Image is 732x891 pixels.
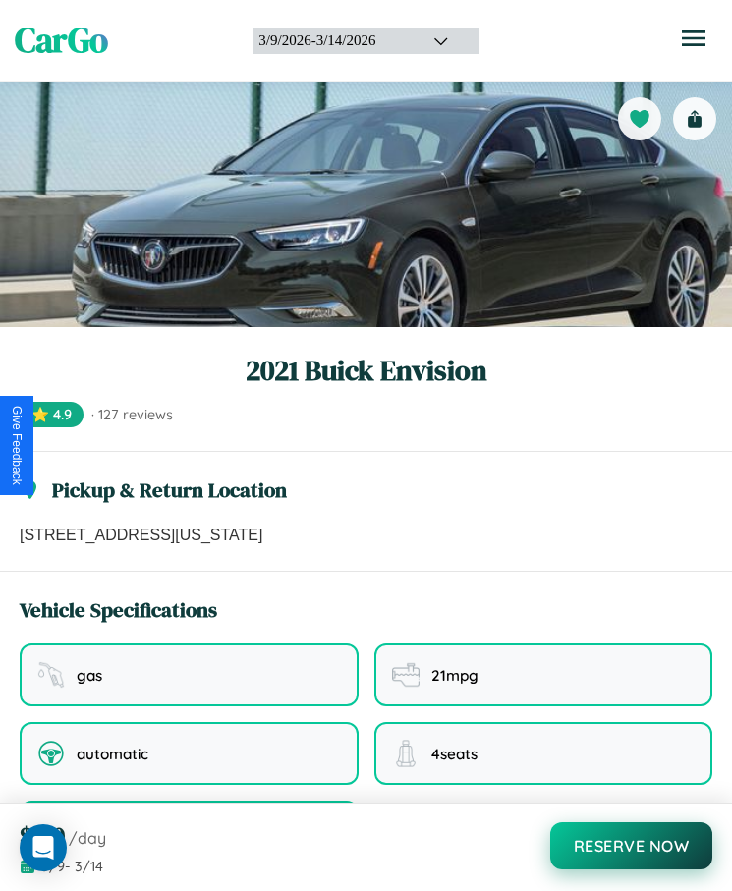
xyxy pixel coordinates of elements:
[20,402,84,427] span: ⭐ 4.9
[392,661,420,689] img: fuel efficiency
[258,32,409,49] div: 3 / 9 / 2026 - 3 / 14 / 2026
[20,351,712,390] h1: 2021 Buick Envision
[69,828,106,848] span: /day
[37,661,65,689] img: fuel type
[20,595,217,624] h3: Vehicle Specifications
[52,475,287,504] h3: Pickup & Return Location
[77,745,148,763] span: automatic
[91,406,173,423] span: · 127 reviews
[392,740,420,767] img: seating
[431,745,478,763] span: 4 seats
[77,666,102,685] span: gas
[20,524,712,547] p: [STREET_ADDRESS][US_STATE]
[10,406,24,485] div: Give Feedback
[431,666,479,685] span: 21 mpg
[41,858,103,875] span: 3 / 9 - 3 / 14
[550,822,713,869] button: Reserve Now
[20,819,65,852] span: $ 160
[15,17,108,64] span: CarGo
[20,824,67,871] div: Open Intercom Messenger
